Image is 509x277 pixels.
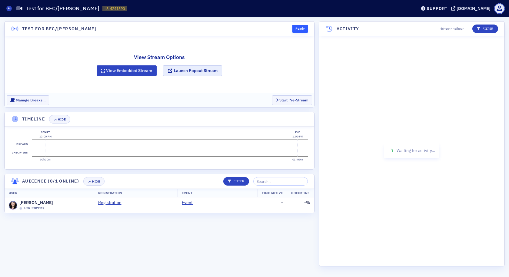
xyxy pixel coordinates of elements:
[472,25,498,33] button: Filter
[98,200,126,206] a: Registration
[11,148,29,157] label: Check-ins
[494,3,505,14] span: Profile
[94,189,178,198] th: Registration
[292,130,303,134] div: End
[337,26,359,32] h4: Activity
[228,179,245,184] p: Filter
[19,207,22,210] div: Offline
[182,200,197,206] a: Event
[427,6,447,11] div: Support
[19,200,53,206] span: [PERSON_NAME]
[22,178,79,184] h4: Audience (0/1 online)
[97,53,222,61] h2: View Stream Options
[24,206,44,211] span: USR-3209942
[92,180,100,183] div: Hide
[253,177,308,186] input: Search…
[451,6,493,11] button: [DOMAIN_NAME]
[440,26,464,31] span: 4 check-ins/hour
[58,118,66,121] div: Hide
[163,65,222,76] button: Launch Popout Stream
[272,95,312,105] button: Start Pre-Stream
[292,25,308,33] div: Ready
[49,115,70,124] button: Hide
[40,158,51,161] time: 00h00m
[258,189,287,198] th: Time Active
[292,135,303,138] time: 1:00 PM
[7,95,49,105] button: Manage Breaks…
[97,65,157,76] button: View Embedded Stream
[477,26,494,31] p: Filter
[5,189,94,198] th: User
[223,177,249,186] button: Filter
[22,116,45,122] h4: Timeline
[292,158,303,161] time: 01h00m
[178,189,258,198] th: Event
[15,140,29,148] label: Breaks
[22,26,96,32] h4: Test for BFC/[PERSON_NAME]
[39,135,52,138] time: 12:00 PM
[457,6,491,11] div: [DOMAIN_NAME]
[258,197,287,213] td: -
[39,130,52,134] div: Start
[287,189,314,198] th: Check-Ins
[287,197,314,213] td: - %
[105,6,125,11] span: LS-4241390
[26,5,99,12] h1: Test for BFC/[PERSON_NAME]
[83,177,105,186] button: Hide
